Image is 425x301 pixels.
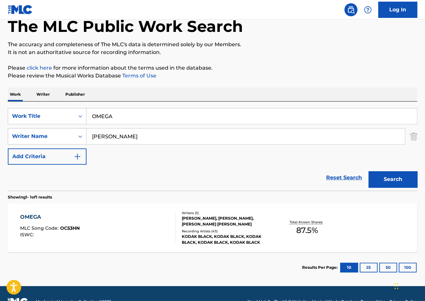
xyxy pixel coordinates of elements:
a: Log In [378,2,417,18]
div: Writers ( 3 ) [182,211,273,215]
img: Delete Criterion [410,128,417,144]
span: 87.5 % [296,225,318,236]
div: Work Title [12,112,71,120]
p: Showing 1 - 1 of 1 results [8,194,52,200]
p: Publisher [63,88,87,101]
div: Writer Name [12,132,71,140]
p: Results Per Page: [302,265,339,270]
a: Terms of Use [121,73,156,79]
div: Drag [394,276,398,296]
span: OC53HN [60,225,80,231]
img: search [347,6,355,14]
p: Work [8,88,23,101]
a: click here [27,65,52,71]
button: Search [368,171,417,187]
button: 25 [360,263,378,272]
button: Add Criteria [8,148,86,165]
div: Recording Artists ( 43 ) [182,229,273,234]
img: help [364,6,372,14]
span: ISWC : [20,232,35,238]
a: Public Search [344,3,357,16]
form: Search Form [8,108,417,191]
div: [PERSON_NAME], [PERSON_NAME], [PERSON_NAME] [PERSON_NAME] [182,215,273,227]
span: MLC Song Code : [20,225,60,231]
p: Please review the Musical Works Database [8,72,417,80]
img: MLC Logo [8,5,33,14]
a: Reset Search [323,171,365,185]
button: 100 [399,263,417,272]
div: OMEGA [20,213,80,221]
button: 50 [379,263,397,272]
button: 10 [340,263,358,272]
div: Help [361,3,374,16]
img: 9d2ae6d4665cec9f34b9.svg [73,153,81,160]
h1: The MLC Public Work Search [8,17,243,36]
p: Writer [34,88,52,101]
div: KODAK BLACK, KODAK BLACK, KODAK BLACK, KODAK BLACK, KODAK BLACK [182,234,273,245]
iframe: Chat Widget [392,270,425,301]
p: It is not an authoritative source for recording information. [8,48,417,56]
a: OMEGAMLC Song Code:OC53HNISWC:Writers (3)[PERSON_NAME], [PERSON_NAME], [PERSON_NAME] [PERSON_NAME... [8,203,417,252]
p: The accuracy and completeness of The MLC's data is determined solely by our Members. [8,41,417,48]
p: Please for more information about the terms used in the database. [8,64,417,72]
p: Total Known Shares: [289,220,324,225]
